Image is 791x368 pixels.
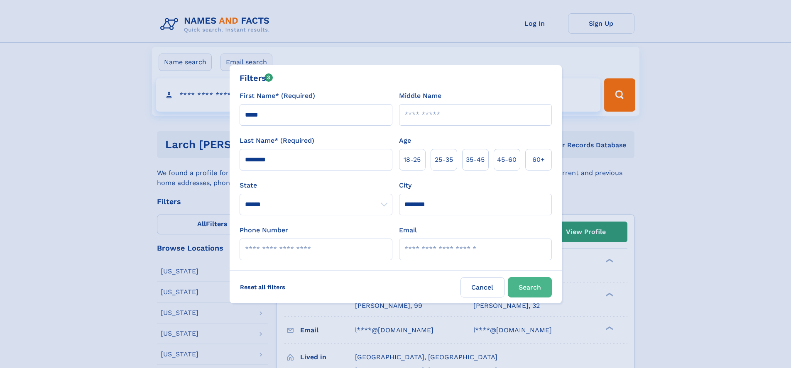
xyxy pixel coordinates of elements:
[235,277,291,297] label: Reset all filters
[460,277,504,297] label: Cancel
[497,155,517,165] span: 45‑60
[240,72,273,84] div: Filters
[399,180,411,190] label: City
[240,136,314,146] label: Last Name* (Required)
[399,225,417,235] label: Email
[240,225,288,235] label: Phone Number
[404,155,421,165] span: 18‑25
[435,155,453,165] span: 25‑35
[399,136,411,146] label: Age
[532,155,545,165] span: 60+
[240,91,315,101] label: First Name* (Required)
[508,277,552,297] button: Search
[466,155,485,165] span: 35‑45
[399,91,441,101] label: Middle Name
[240,180,392,190] label: State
